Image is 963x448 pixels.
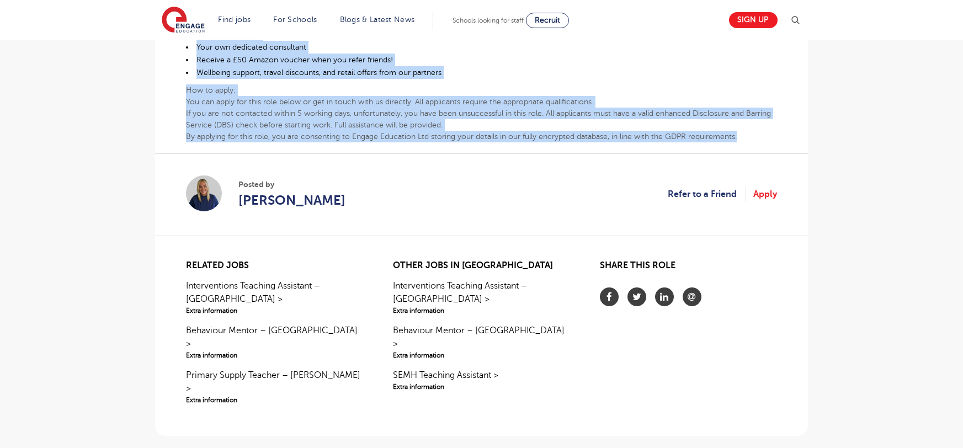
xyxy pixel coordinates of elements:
[393,260,570,271] h2: Other jobs in [GEOGRAPHIC_DATA]
[600,260,777,276] h2: Share this role
[238,190,345,210] a: [PERSON_NAME]
[186,54,777,66] li: Receive a £50 Amazon voucher when you refer friends!
[340,15,415,24] a: Blogs & Latest News
[186,108,777,131] p: If you are not contacted within 5 working days, unfortunately, you have been unsuccessful in this...
[186,260,363,271] h2: Related jobs
[186,279,363,316] a: Interventions Teaching Assistant – [GEOGRAPHIC_DATA] >Extra information
[186,131,777,142] p: By applying for this role, you are consenting to Engage Education Ltd storing your details in our...
[668,187,746,201] a: Refer to a Friend
[219,15,251,24] a: Find jobs
[186,96,777,108] p: You can apply for this role below or get in touch with us directly. All applicants require the ap...
[393,324,570,360] a: Behaviour Mentor – [GEOGRAPHIC_DATA] >Extra information
[535,16,560,24] span: Recruit
[186,324,363,360] a: Behaviour Mentor – [GEOGRAPHIC_DATA] >Extra information
[393,350,570,360] span: Extra information
[238,179,345,190] span: Posted by
[273,15,317,24] a: For Schools
[393,369,570,392] a: SEMH Teaching Assistant >Extra information
[186,41,777,54] li: Your own dedicated consultant
[186,395,363,405] span: Extra information
[186,66,777,79] li: Wellbeing support, travel discounts, and retail offers from our partners
[393,306,570,316] span: Extra information
[186,306,363,316] span: Extra information
[526,13,569,28] a: Recruit
[162,7,205,34] img: Engage Education
[453,17,524,24] span: Schools looking for staff
[186,86,236,94] b: How to apply:
[186,369,363,405] a: Primary Supply Teacher – [PERSON_NAME] >Extra information
[753,187,777,201] a: Apply
[729,12,778,28] a: Sign up
[393,279,570,316] a: Interventions Teaching Assistant – [GEOGRAPHIC_DATA] >Extra information
[186,350,363,360] span: Extra information
[393,382,570,392] span: Extra information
